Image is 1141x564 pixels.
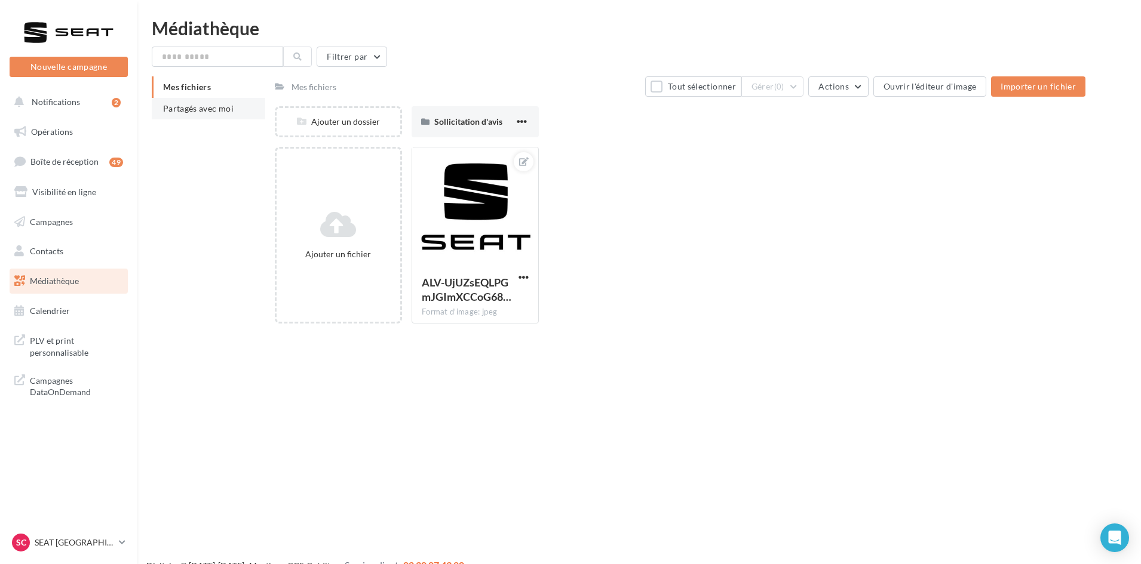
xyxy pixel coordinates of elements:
[422,276,511,303] span: ALV-UjUZsEQLPGmJGImXCCoG682WoEmBjLk3wwLMN3_KWTNxrwGqr022
[292,81,336,93] div: Mes fichiers
[30,372,123,398] span: Campagnes DataOnDemand
[30,246,63,256] span: Contacts
[32,97,80,107] span: Notifications
[163,82,211,92] span: Mes fichiers
[30,306,70,316] span: Calendrier
[30,276,79,286] span: Médiathèque
[109,158,123,167] div: 49
[7,298,130,323] a: Calendrier
[16,537,26,548] span: SC
[277,116,400,128] div: Ajouter un dossier
[7,149,130,174] a: Boîte de réception49
[873,76,986,97] button: Ouvrir l'éditeur d'image
[30,156,99,167] span: Boîte de réception
[10,57,128,77] button: Nouvelle campagne
[808,76,868,97] button: Actions
[774,82,784,91] span: (0)
[422,307,529,318] div: Format d'image: jpeg
[31,127,73,137] span: Opérations
[434,116,502,127] span: Sollicitation d'avis
[1001,81,1076,91] span: Importer un fichier
[7,239,130,264] a: Contacts
[35,537,114,548] p: SEAT [GEOGRAPHIC_DATA]
[741,76,804,97] button: Gérer(0)
[7,180,130,205] a: Visibilité en ligne
[1100,523,1129,552] div: Open Intercom Messenger
[7,368,130,403] a: Campagnes DataOnDemand
[30,332,123,358] span: PLV et print personnalisable
[10,531,128,554] a: SC SEAT [GEOGRAPHIC_DATA]
[818,81,848,91] span: Actions
[7,328,130,363] a: PLV et print personnalisable
[281,248,395,260] div: Ajouter un fichier
[7,119,130,144] a: Opérations
[991,76,1085,97] button: Importer un fichier
[645,76,741,97] button: Tout sélectionner
[7,90,125,115] button: Notifications 2
[7,209,130,235] a: Campagnes
[317,47,387,67] button: Filtrer par
[152,19,1127,37] div: Médiathèque
[112,98,121,107] div: 2
[30,216,73,226] span: Campagnes
[7,269,130,294] a: Médiathèque
[32,187,96,197] span: Visibilité en ligne
[163,103,234,113] span: Partagés avec moi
